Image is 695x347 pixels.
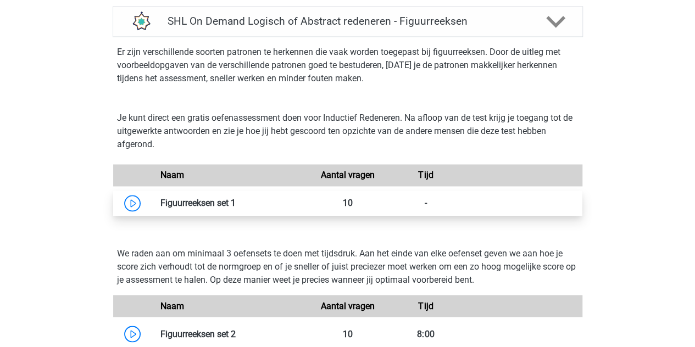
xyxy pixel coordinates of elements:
div: Tijd [387,169,465,182]
p: Je kunt direct een gratis oefenassessment doen voor Inductief Redeneren. Na afloop van de test kr... [117,111,579,151]
div: Naam [152,169,309,182]
div: Tijd [387,299,465,312]
div: Aantal vragen [308,299,386,312]
div: Figuurreeksen set 2 [152,327,309,340]
p: Er zijn verschillende soorten patronen te herkennen die vaak worden toegepast bij figuurreeksen. ... [117,46,579,85]
h4: SHL On Demand Logisch of Abstract redeneren - Figuurreeksen [168,15,527,27]
a: figuurreeksen SHL On Demand Logisch of Abstract redeneren - Figuurreeksen [108,6,587,37]
img: figuurreeksen [126,7,155,36]
p: We raden aan om minimaal 3 oefensets te doen met tijdsdruk. Aan het einde van elke oefenset geven... [117,247,579,286]
div: Figuurreeksen set 1 [152,197,309,210]
div: Aantal vragen [308,169,386,182]
div: Naam [152,299,309,312]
